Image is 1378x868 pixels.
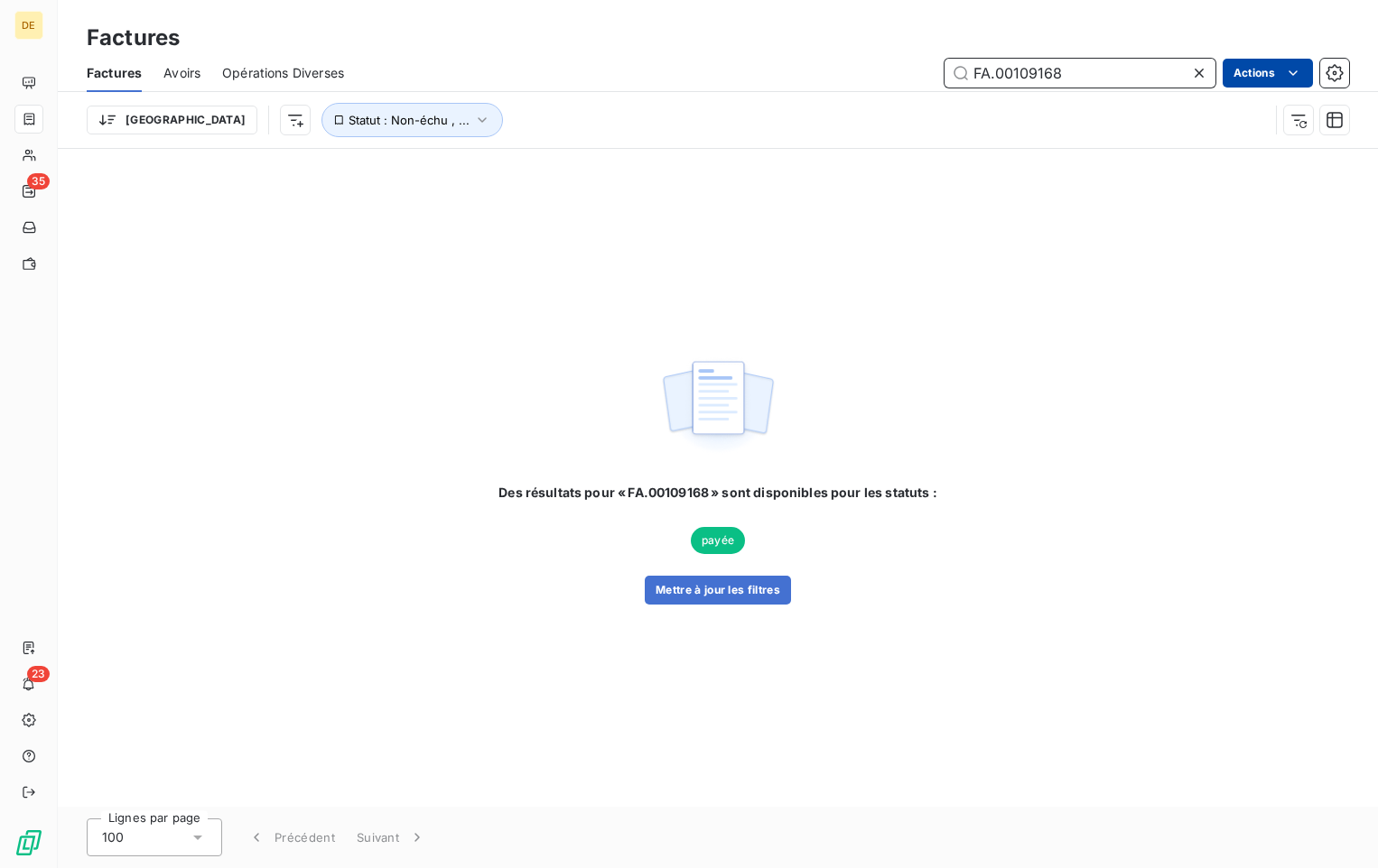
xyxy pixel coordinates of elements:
iframe: Intercom live chat [1317,807,1360,850]
span: Des résultats pour « FA.00109168 » sont disponibles pour les statuts : [498,484,937,502]
span: 35 [27,173,50,189]
span: Factures [87,64,142,82]
input: Rechercher [945,59,1215,88]
img: Logo LeanPay [14,828,43,857]
button: Mettre à jour les filtres [645,576,791,605]
div: DE [14,11,43,40]
span: Opérations Diverses [222,64,344,82]
button: Statut : Non-échu , ... [321,103,503,137]
span: Avoirs [163,64,200,82]
button: Suivant [346,818,437,856]
span: 23 [27,666,50,682]
span: payée [691,527,745,554]
span: Statut : Non-échu , ... [349,113,470,127]
h3: Factures [87,22,180,54]
button: Précédent [237,818,346,856]
button: Actions [1223,59,1313,88]
img: empty state [660,351,776,463]
span: 100 [102,828,124,846]
button: [GEOGRAPHIC_DATA] [87,106,257,134]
